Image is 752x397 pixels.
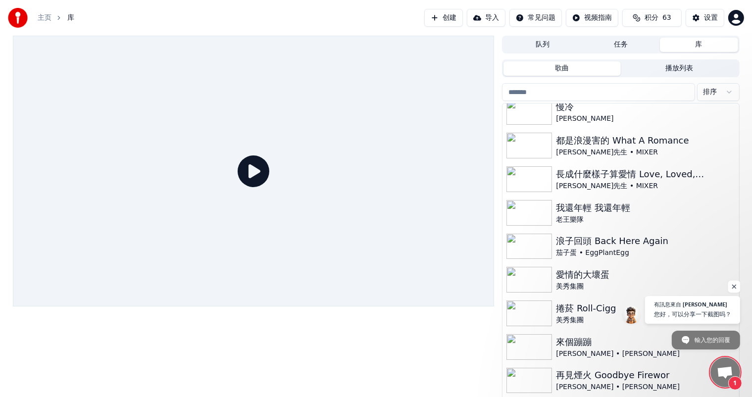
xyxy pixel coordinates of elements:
[654,301,681,307] span: 有訊息來自
[710,357,740,387] div: 打開聊天
[621,61,738,76] button: 播放列表
[467,9,505,27] button: 导入
[556,114,735,124] div: [PERSON_NAME]
[556,100,735,114] div: 慢冷
[67,13,74,23] span: 库
[556,368,735,382] div: 再見煙火 Goodbye Firewor
[556,301,735,315] div: 捲菸 Roll-Cigg
[582,38,660,52] button: 任务
[660,38,738,52] button: 库
[683,301,727,307] span: [PERSON_NAME]
[556,282,735,292] div: 美秀集團
[556,181,735,191] div: [PERSON_NAME]先生 • MIXER
[704,13,718,23] div: 设置
[645,13,658,23] span: 积分
[556,248,735,258] div: 茄子蛋 • EggPlantEgg
[556,201,735,215] div: 我還年輕 我還年輕
[424,9,463,27] button: 创建
[728,376,742,390] span: 1
[556,349,735,359] div: [PERSON_NAME] • [PERSON_NAME]
[566,9,618,27] button: 视频指南
[556,315,735,325] div: 美秀集團
[503,61,621,76] button: 歌曲
[556,134,735,148] div: 都是浪漫害的 What A Romance
[556,167,735,181] div: 長成什麼樣子算愛情 Love, Loved,…
[686,9,724,27] button: 设置
[662,13,671,23] span: 63
[556,335,735,349] div: 來個蹦蹦
[703,87,717,97] span: 排序
[38,13,74,23] nav: breadcrumb
[622,9,682,27] button: 积分63
[556,268,735,282] div: 愛情的大壞蛋
[503,38,582,52] button: 队列
[38,13,51,23] a: 主页
[695,331,730,348] span: 輸入您的回覆
[556,215,735,225] div: 老王樂隊
[556,382,735,392] div: [PERSON_NAME] • [PERSON_NAME]
[654,309,731,319] span: 您好，可以分享一下截图吗？
[509,9,562,27] button: 常见问题
[556,234,735,248] div: 浪子回頭 Back Here Again
[556,148,735,157] div: [PERSON_NAME]先生 • MIXER
[8,8,28,28] img: youka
